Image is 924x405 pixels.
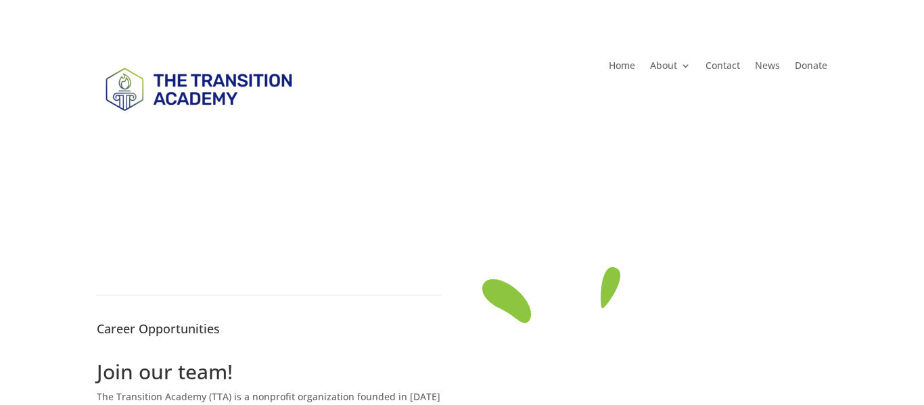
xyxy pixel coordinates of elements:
[755,61,780,76] a: News
[257,160,667,173] span: Real World Learning and workforce development for high school students with disabilities
[482,267,620,323] img: tutor-09_green
[609,61,635,76] a: Home
[795,61,827,76] a: Donate
[97,55,300,122] img: TTA Brand_TTA Primary Logo_Horizontal_Light BG
[97,362,442,389] h1: Join our team!
[706,61,740,76] a: Contact
[97,112,300,124] a: Logo-Noticias
[650,61,691,76] a: About
[97,323,442,341] h4: Career Opportunities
